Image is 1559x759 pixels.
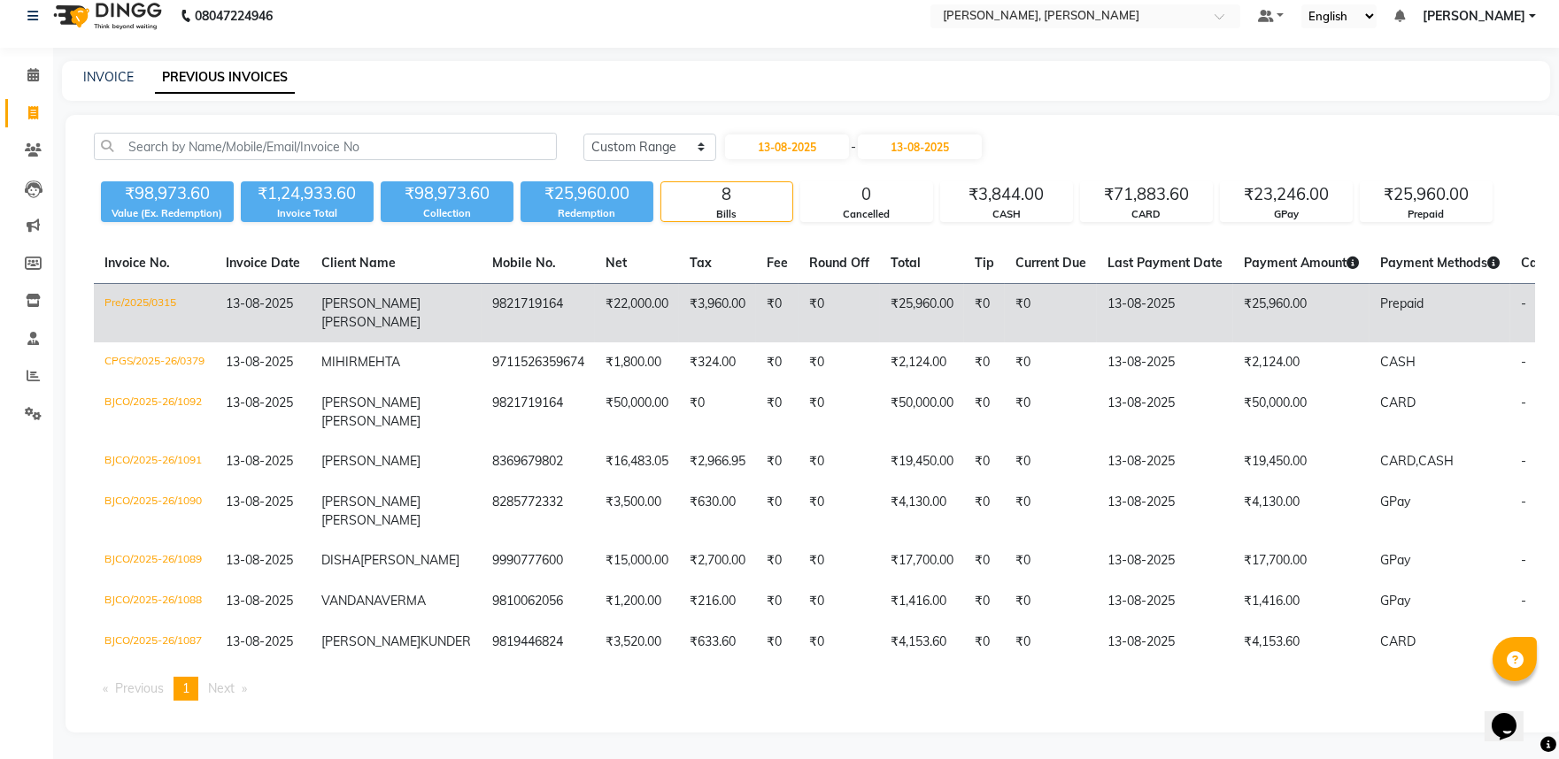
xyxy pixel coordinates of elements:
td: ₹0 [964,383,1005,441]
td: ₹50,000.00 [880,383,964,441]
span: Mobile No. [492,255,556,271]
span: [PERSON_NAME] [321,413,421,429]
div: ₹3,844.00 [941,182,1072,207]
span: Tip [975,255,994,271]
td: ₹2,966.95 [679,441,756,482]
span: VERMA [382,593,426,609]
td: ₹0 [799,383,880,441]
td: 9821719164 [482,383,595,441]
td: ₹19,450.00 [1233,441,1370,482]
td: ₹4,153.60 [1233,622,1370,663]
td: 13-08-2025 [1097,622,1233,663]
td: ₹2,700.00 [679,540,756,581]
td: 9711526359674 [482,342,595,383]
div: ₹71,883.60 [1081,182,1212,207]
div: ₹23,246.00 [1221,182,1352,207]
nav: Pagination [94,677,1535,701]
span: DISHA [321,552,360,568]
span: 13-08-2025 [226,453,293,469]
div: Cancelled [801,207,932,222]
span: [PERSON_NAME] [1423,7,1525,26]
span: 13-08-2025 [226,633,293,649]
td: ₹25,960.00 [880,284,964,343]
span: CARD [1380,633,1416,649]
td: BJCO/2025-26/1092 [94,383,215,441]
div: ₹98,973.60 [381,181,513,206]
span: VANDANA [321,593,382,609]
td: ₹19,450.00 [880,441,964,482]
td: ₹0 [964,622,1005,663]
td: ₹1,416.00 [1233,581,1370,622]
span: Current Due [1015,255,1086,271]
a: INVOICE [83,69,134,85]
td: ₹0 [1005,622,1097,663]
div: Invoice Total [241,206,374,221]
td: ₹17,700.00 [880,540,964,581]
td: 13-08-2025 [1097,284,1233,343]
td: ₹0 [964,581,1005,622]
td: ₹4,130.00 [1233,482,1370,540]
span: GPay [1380,593,1410,609]
span: [PERSON_NAME] [321,314,421,330]
td: ₹0 [1005,540,1097,581]
span: 13-08-2025 [226,395,293,410]
td: 13-08-2025 [1097,383,1233,441]
div: ₹1,24,933.60 [241,181,374,206]
td: ₹0 [679,383,756,441]
span: Last Payment Date [1108,255,1223,271]
td: ₹0 [799,441,880,482]
span: - [1521,395,1526,410]
input: Start Date [725,134,849,159]
td: ₹3,960.00 [679,284,756,343]
td: ₹50,000.00 [1233,383,1370,441]
td: BJCO/2025-26/1090 [94,482,215,540]
td: ₹630.00 [679,482,756,540]
td: 13-08-2025 [1097,581,1233,622]
div: 8 [661,182,792,207]
td: ₹0 [964,540,1005,581]
td: Pre/2025/0315 [94,284,215,343]
span: 13-08-2025 [226,593,293,609]
span: [PERSON_NAME] [321,494,421,510]
span: 1 [182,680,189,696]
td: ₹1,800.00 [595,342,679,383]
td: ₹324.00 [679,342,756,383]
td: ₹0 [756,383,799,441]
span: [PERSON_NAME] [360,552,459,568]
td: ₹0 [756,482,799,540]
div: ₹25,960.00 [521,181,653,206]
span: Tax [690,255,712,271]
td: ₹1,416.00 [880,581,964,622]
span: [PERSON_NAME] [321,453,421,469]
td: ₹0 [799,581,880,622]
td: 13-08-2025 [1097,482,1233,540]
td: 9821719164 [482,284,595,343]
span: Previous [115,680,164,696]
span: KUNDER [421,633,471,649]
td: ₹0 [799,342,880,383]
span: 13-08-2025 [226,552,293,568]
td: ₹0 [1005,284,1097,343]
td: 9810062056 [482,581,595,622]
span: Prepaid [1380,295,1424,311]
td: CPGS/2025-26/0379 [94,342,215,383]
div: 0 [801,182,932,207]
span: 13-08-2025 [226,295,293,311]
input: End Date [858,134,982,159]
td: 13-08-2025 [1097,441,1233,482]
iframe: chat widget [1485,688,1541,741]
td: 8285772332 [482,482,595,540]
span: CASH [1380,354,1416,370]
td: ₹0 [799,540,880,581]
span: Total [891,255,921,271]
td: ₹15,000.00 [595,540,679,581]
td: ₹2,124.00 [1233,342,1370,383]
td: 9819446824 [482,622,595,663]
td: ₹0 [799,622,880,663]
div: GPay [1221,207,1352,222]
span: - [1521,552,1526,568]
td: ₹0 [756,622,799,663]
td: ₹1,200.00 [595,581,679,622]
span: [PERSON_NAME] [321,633,421,649]
div: Value (Ex. Redemption) [101,206,234,221]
